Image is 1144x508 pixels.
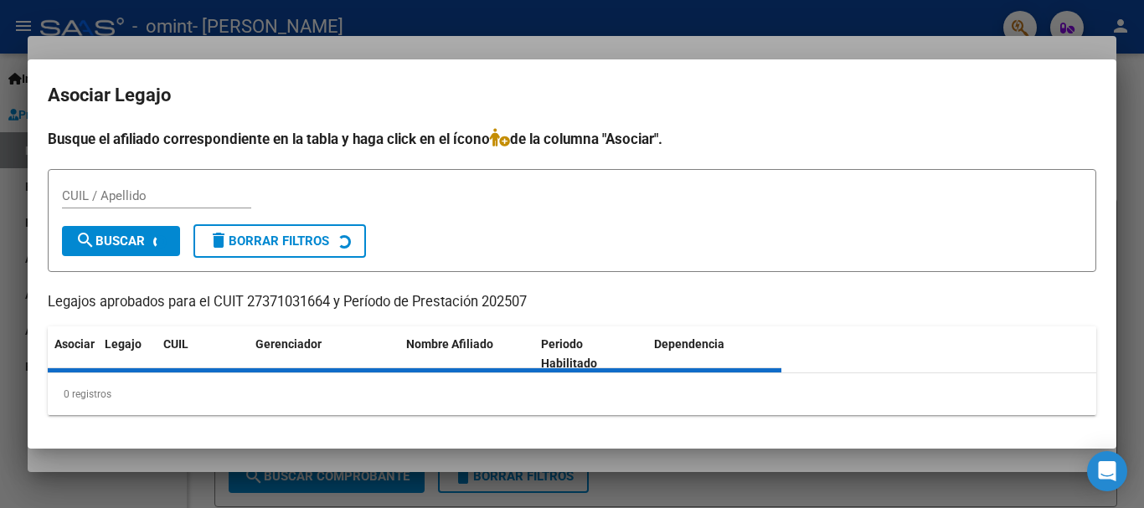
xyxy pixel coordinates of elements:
div: 0 registros [48,373,1096,415]
span: Asociar [54,337,95,351]
span: Dependencia [654,337,724,351]
datatable-header-cell: CUIL [157,326,249,382]
span: Nombre Afiliado [406,337,493,351]
datatable-header-cell: Nombre Afiliado [399,326,534,382]
span: CUIL [163,337,188,351]
mat-icon: delete [209,230,229,250]
button: Borrar Filtros [193,224,366,258]
span: Periodo Habilitado [541,337,597,370]
button: Buscar [62,226,180,256]
h2: Asociar Legajo [48,80,1096,111]
span: Buscar [75,233,145,249]
datatable-header-cell: Dependencia [647,326,782,382]
h4: Busque el afiliado correspondiente en la tabla y haga click en el ícono de la columna "Asociar". [48,128,1096,150]
datatable-header-cell: Legajo [98,326,157,382]
span: Gerenciador [255,337,322,351]
span: Legajo [105,337,142,351]
mat-icon: search [75,230,95,250]
div: Open Intercom Messenger [1087,451,1127,491]
datatable-header-cell: Asociar [48,326,98,382]
datatable-header-cell: Gerenciador [249,326,399,382]
span: Borrar Filtros [209,233,329,249]
p: Legajos aprobados para el CUIT 27371031664 y Período de Prestación 202507 [48,292,1096,313]
datatable-header-cell: Periodo Habilitado [534,326,647,382]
